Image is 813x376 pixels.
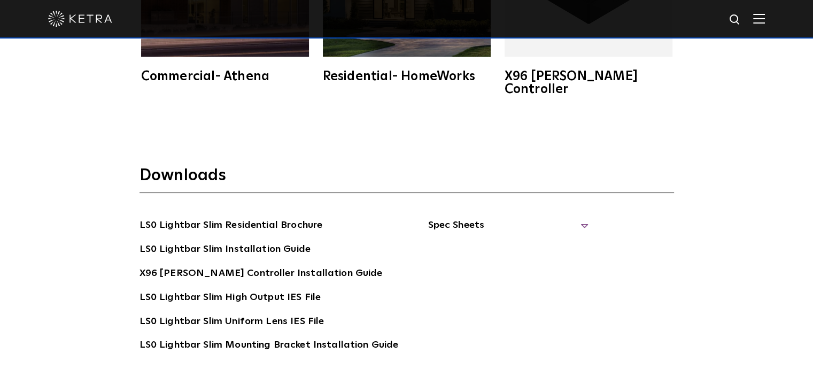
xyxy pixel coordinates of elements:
[140,218,323,235] a: LS0 Lightbar Slim Residential Brochure
[140,165,674,193] h3: Downloads
[140,266,383,283] a: X96 [PERSON_NAME] Controller Installation Guide
[323,70,491,83] div: Residential- HomeWorks
[141,70,309,83] div: Commercial- Athena
[505,70,672,96] div: X96 [PERSON_NAME] Controller
[428,218,588,241] span: Spec Sheets
[753,13,765,24] img: Hamburger%20Nav.svg
[729,13,742,27] img: search icon
[140,314,324,331] a: LS0 Lightbar Slim Uniform Lens IES File
[140,290,321,307] a: LS0 Lightbar Slim High Output IES File
[48,11,112,27] img: ketra-logo-2019-white
[140,242,311,259] a: LS0 Lightbar Slim Installation Guide
[140,337,399,355] a: LS0 Lightbar Slim Mounting Bracket Installation Guide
